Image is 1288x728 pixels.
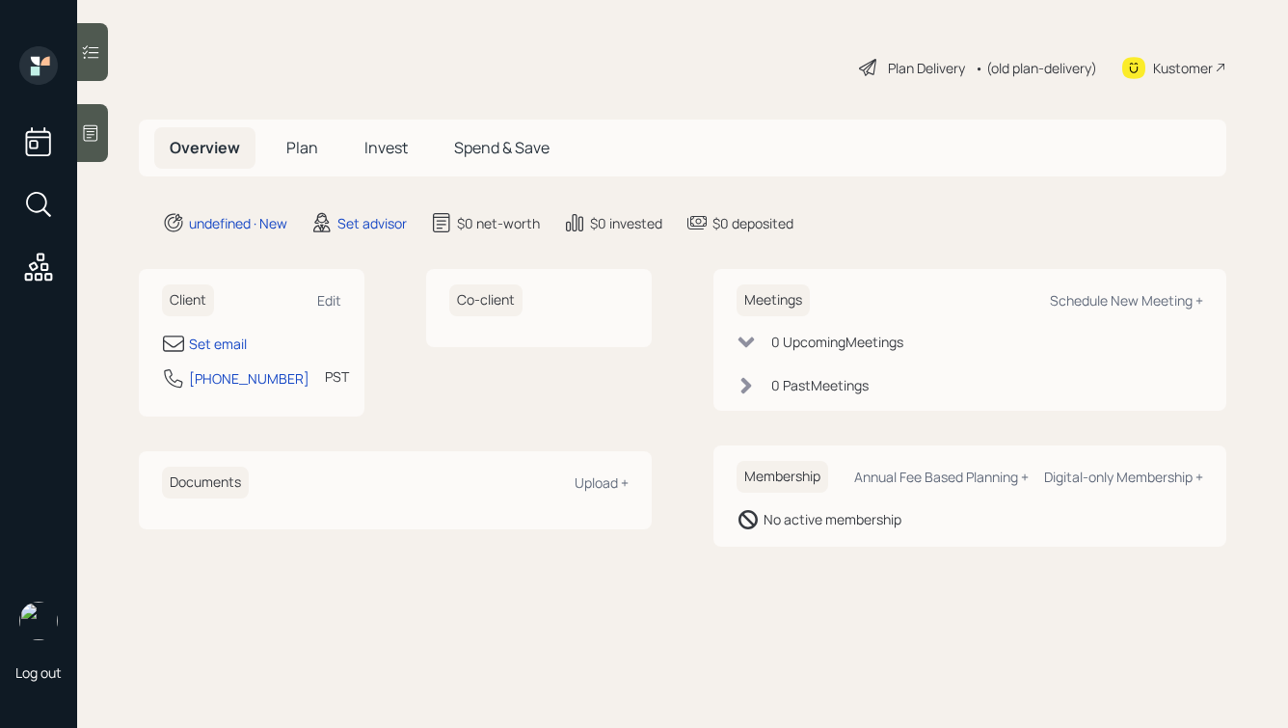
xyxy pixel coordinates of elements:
span: Overview [170,137,240,158]
div: Plan Delivery [888,58,965,78]
span: Invest [364,137,408,158]
div: No active membership [764,509,901,529]
div: undefined · New [189,213,287,233]
h6: Documents [162,467,249,499]
div: Schedule New Meeting + [1050,291,1203,310]
div: [PHONE_NUMBER] [189,368,309,389]
div: 0 Past Meeting s [771,375,869,395]
div: Set email [189,334,247,354]
div: Annual Fee Based Planning + [854,468,1029,486]
div: PST [325,366,349,387]
div: Kustomer [1153,58,1213,78]
span: Plan [286,137,318,158]
div: Log out [15,663,62,682]
h6: Client [162,284,214,316]
span: Spend & Save [454,137,550,158]
div: $0 net-worth [457,213,540,233]
div: • (old plan-delivery) [975,58,1097,78]
div: Edit [317,291,341,310]
div: 0 Upcoming Meeting s [771,332,903,352]
img: hunter_neumayer.jpg [19,602,58,640]
h6: Co-client [449,284,523,316]
div: Upload + [575,473,629,492]
h6: Membership [737,461,828,493]
h6: Meetings [737,284,810,316]
div: Digital-only Membership + [1044,468,1203,486]
div: $0 deposited [712,213,793,233]
div: $0 invested [590,213,662,233]
div: Set advisor [337,213,407,233]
